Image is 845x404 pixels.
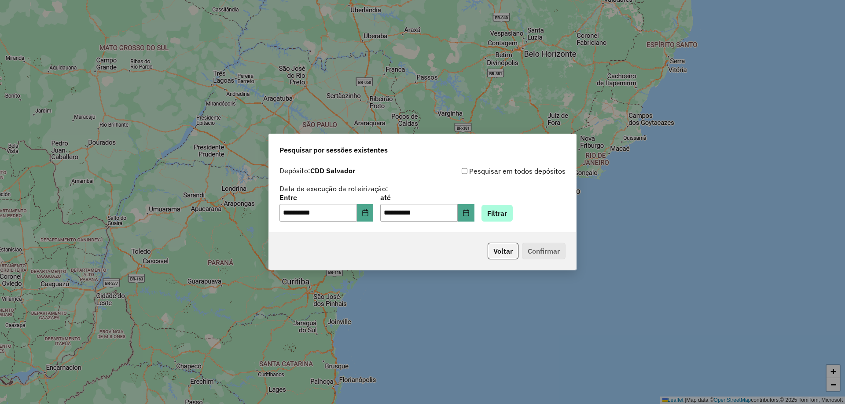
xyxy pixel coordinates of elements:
label: Data de execução da roteirização: [279,183,388,194]
button: Filtrar [481,205,513,222]
strong: CDD Salvador [310,166,355,175]
label: Depósito: [279,165,355,176]
button: Voltar [488,243,518,259]
div: Pesquisar em todos depósitos [422,166,566,176]
label: até [380,192,474,203]
button: Choose Date [458,204,474,222]
label: Entre [279,192,373,203]
span: Pesquisar por sessões existentes [279,145,388,155]
button: Choose Date [357,204,374,222]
